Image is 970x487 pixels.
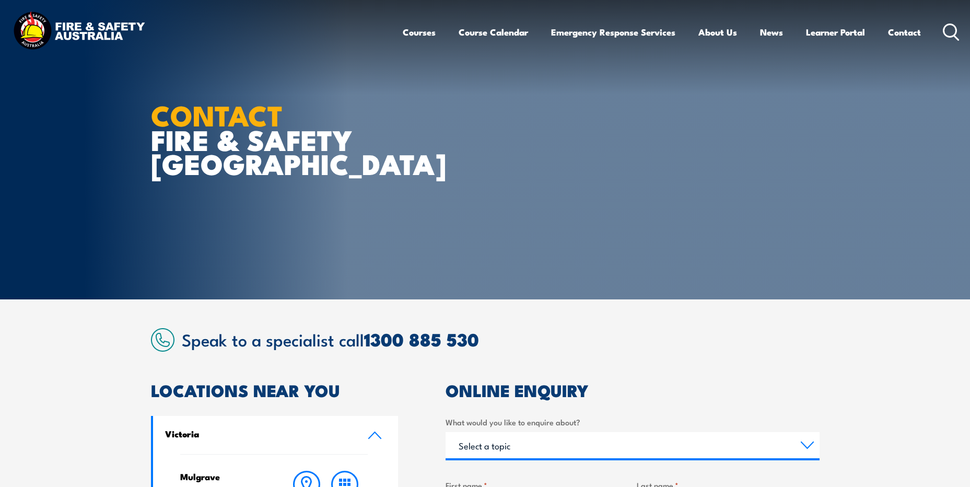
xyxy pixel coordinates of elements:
[403,18,436,46] a: Courses
[459,18,528,46] a: Course Calendar
[151,382,399,397] h2: LOCATIONS NEAR YOU
[446,416,820,428] label: What would you like to enquire about?
[151,102,409,176] h1: FIRE & SAFETY [GEOGRAPHIC_DATA]
[153,416,399,454] a: Victoria
[165,428,352,439] h4: Victoria
[698,18,737,46] a: About Us
[806,18,865,46] a: Learner Portal
[446,382,820,397] h2: ONLINE ENQUIRY
[760,18,783,46] a: News
[151,92,283,136] strong: CONTACT
[551,18,675,46] a: Emergency Response Services
[180,471,267,482] h4: Mulgrave
[182,330,820,349] h2: Speak to a specialist call
[888,18,921,46] a: Contact
[364,325,479,353] a: 1300 885 530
